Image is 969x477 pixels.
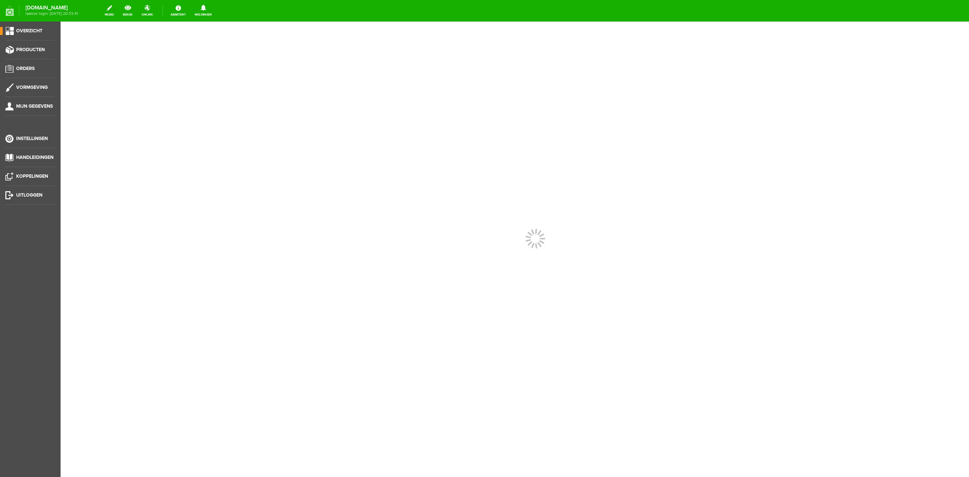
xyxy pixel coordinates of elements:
a: Assistent [167,3,190,18]
span: Vormgeving [16,84,48,90]
a: Meldingen [191,3,216,18]
a: wijzig [101,3,118,18]
strong: [DOMAIN_NAME] [26,6,78,10]
span: Mijn gegevens [16,103,53,109]
span: Overzicht [16,28,42,34]
span: Uitloggen [16,192,42,198]
span: Handleidingen [16,155,53,160]
span: Producten [16,47,45,53]
a: bekijk [119,3,137,18]
span: laatste login: [DATE] 20:33:41 [26,12,78,15]
span: Orders [16,66,35,71]
span: Instellingen [16,136,48,141]
a: online [138,3,157,18]
span: Koppelingen [16,173,48,179]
